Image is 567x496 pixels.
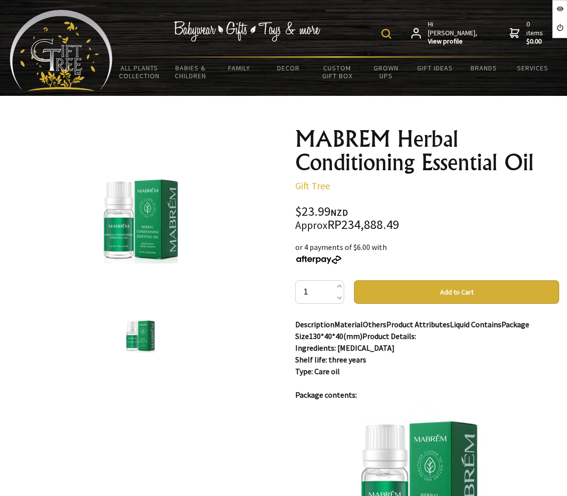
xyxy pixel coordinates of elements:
a: Grown Ups [362,58,411,86]
a: 0 items$0.00 [510,20,545,46]
img: Babyware - Gifts - Toys and more... [10,10,113,91]
a: Gift Tree [295,180,330,192]
img: MABREM Herbal Conditioning Essential Oil [121,316,159,353]
small: Approx [295,219,328,232]
span: 0 items [526,20,545,46]
div: $23.99 RP234,888.49 [295,205,559,231]
a: Babies & Children [166,58,215,86]
div: or 4 payments of $6.00 with [295,241,559,265]
span: NZD [331,207,348,218]
strong: Package contents: [295,390,357,400]
a: Decor [264,58,313,78]
button: Add to Cart [354,280,559,304]
strong: View profile [428,37,478,46]
a: Family [215,58,264,78]
img: Babywear - Gifts - Toys & more [174,21,321,42]
a: All Plants Collection [113,58,166,86]
span: Hi [PERSON_NAME], [428,20,478,46]
h1: MABREM Herbal Conditioning Essential Oil [295,127,559,174]
a: Custom Gift Box [313,58,362,86]
a: Brands [459,58,508,78]
strong: Product Details: [362,331,416,341]
img: MABREM Herbal Conditioning Essential Oil [91,166,189,264]
a: Services [508,58,557,78]
strong: $0.00 [526,37,545,46]
a: Gift Ideas [410,58,459,78]
img: Afterpay [295,255,342,264]
img: product search [381,29,391,39]
a: Hi [PERSON_NAME],View profile [411,20,478,46]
